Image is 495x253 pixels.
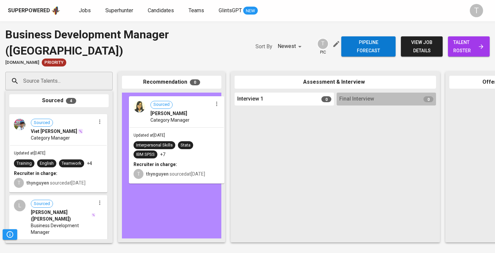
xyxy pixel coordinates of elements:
[406,38,437,55] span: view job details
[8,6,60,16] a: Superpoweredapp logo
[51,6,60,16] img: app logo
[189,7,205,15] a: Teams
[235,76,436,89] div: Assessment & Interview
[189,7,204,14] span: Teams
[42,59,66,66] div: New Job received from Demand Team
[105,7,135,15] a: Superhunter
[79,7,92,15] a: Jobs
[3,229,17,240] button: Pipeline Triggers
[341,36,396,57] button: Pipeline forecast
[148,7,174,14] span: Candidates
[42,60,66,66] span: Priority
[9,94,109,107] div: Sourced
[8,7,50,15] div: Superpowered
[470,4,483,17] div: T
[105,7,133,14] span: Superhunter
[339,95,374,103] span: Final Interview
[109,80,110,82] button: Open
[243,8,258,14] span: NEW
[190,79,200,85] span: 0
[453,38,484,55] span: talent roster
[401,36,443,57] button: view job details
[219,7,242,14] span: GlintsGPT
[317,38,329,55] div: pic
[148,7,175,15] a: Candidates
[317,38,329,50] div: T
[255,43,272,51] p: Sort By
[423,96,433,102] span: 0
[122,76,221,89] div: Recommendation
[237,95,263,103] span: Interview 1
[278,40,304,53] div: Newest
[219,7,258,15] a: GlintsGPT NEW
[278,42,296,50] p: Newest
[448,36,490,57] a: talent roster
[66,98,76,104] span: 4
[347,38,390,55] span: Pipeline forecast
[5,26,242,59] div: Business Development Manager ([GEOGRAPHIC_DATA])
[79,7,91,14] span: Jobs
[5,60,39,66] span: [DOMAIN_NAME]
[321,96,331,102] span: 0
